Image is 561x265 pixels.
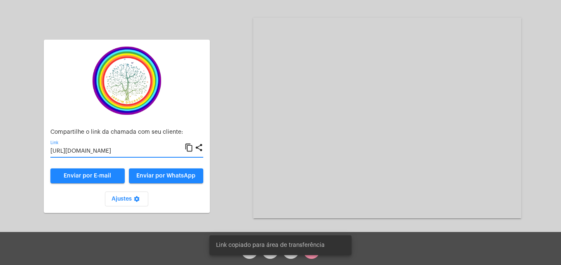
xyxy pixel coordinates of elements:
span: Enviar por WhatsApp [136,173,195,179]
mat-icon: content_copy [185,143,193,153]
img: c337f8d0-2252-6d55-8527-ab50248c0d14.png [86,46,168,115]
mat-icon: settings [132,196,142,206]
button: Enviar por WhatsApp [129,168,203,183]
mat-icon: share [195,143,203,153]
button: Ajustes [105,192,148,206]
a: Enviar por E-mail [50,168,125,183]
span: Enviar por E-mail [64,173,111,179]
span: Link copiado para área de transferência [216,241,325,249]
p: Compartilhe o link da chamada com seu cliente: [50,129,203,135]
span: Ajustes [112,196,142,202]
